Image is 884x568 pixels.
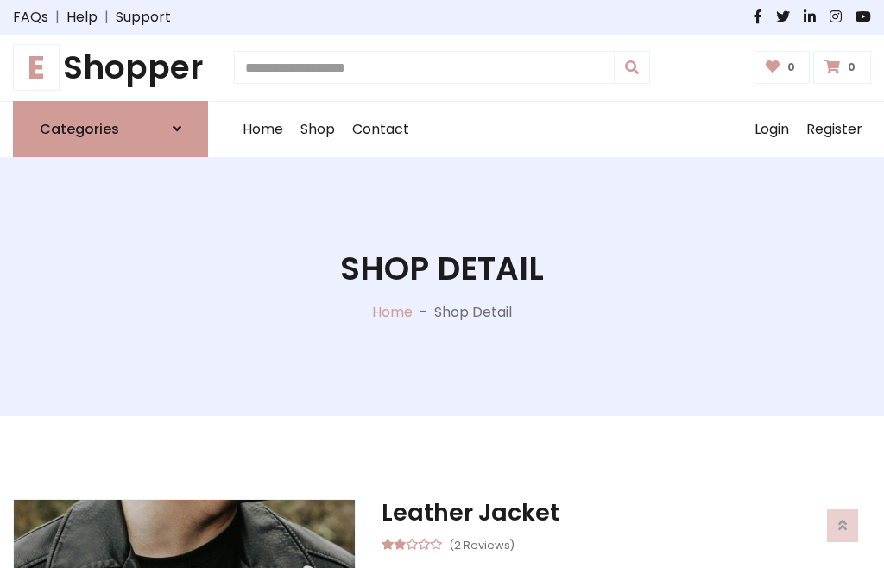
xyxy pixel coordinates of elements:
span: E [13,44,60,91]
h1: Shopper [13,48,208,87]
h1: Shop Detail [340,249,544,288]
h3: Leather Jacket [382,499,871,527]
span: | [48,7,66,28]
span: | [98,7,116,28]
a: Home [372,302,413,322]
a: 0 [755,51,811,84]
p: Shop Detail [434,302,512,323]
a: EShopper [13,48,208,87]
a: Support [116,7,171,28]
a: Help [66,7,98,28]
h6: Categories [40,121,119,137]
a: 0 [813,51,871,84]
a: Shop [292,102,344,157]
span: 0 [783,60,799,75]
p: - [413,302,434,323]
a: Login [746,102,798,157]
a: Register [798,102,871,157]
a: Home [234,102,292,157]
a: Categories [13,101,208,157]
span: 0 [843,60,860,75]
small: (2 Reviews) [449,533,515,554]
a: FAQs [13,7,48,28]
a: Contact [344,102,418,157]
